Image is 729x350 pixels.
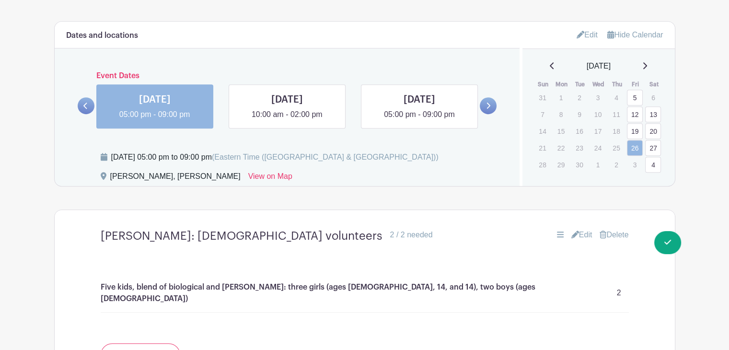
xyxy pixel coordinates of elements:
a: Edit [577,27,598,43]
a: 12 [627,106,643,122]
p: 30 [571,157,587,172]
p: 21 [534,140,550,155]
p: 2 [617,287,621,299]
p: 18 [608,124,624,139]
th: Mon [553,80,571,89]
p: 3 [627,157,643,172]
th: Wed [590,80,608,89]
p: 2 [571,90,587,105]
th: Tue [571,80,590,89]
span: [DATE] [587,60,611,72]
p: 31 [534,90,550,105]
p: 11 [608,107,624,122]
a: Hide Calendar [607,31,663,39]
h6: Dates and locations [66,31,138,40]
th: Fri [626,80,645,89]
p: Five kids, blend of biological and [PERSON_NAME]: three girls (ages [DEMOGRAPHIC_DATA], 14, and 1... [101,281,617,304]
p: 10 [590,107,606,122]
p: 1 [590,157,606,172]
p: 15 [553,124,569,139]
a: 19 [627,123,643,139]
p: 29 [553,157,569,172]
span: (Eastern Time ([GEOGRAPHIC_DATA] & [GEOGRAPHIC_DATA])) [212,153,439,161]
p: 2 [608,157,624,172]
p: 23 [571,140,587,155]
p: 14 [534,124,550,139]
p: 3 [590,90,606,105]
th: Sat [645,80,663,89]
div: 2 / 2 needed [390,229,433,241]
a: 27 [645,140,661,156]
p: 22 [553,140,569,155]
a: 4 [645,157,661,173]
h4: [PERSON_NAME]: [DEMOGRAPHIC_DATA] volunteers [101,229,382,243]
p: 8 [553,107,569,122]
div: [PERSON_NAME], [PERSON_NAME] [110,171,241,186]
p: 6 [645,90,661,105]
a: 26 [627,140,643,156]
th: Thu [608,80,626,89]
p: 1 [553,90,569,105]
a: 5 [627,90,643,105]
a: 13 [645,106,661,122]
p: 16 [571,124,587,139]
p: 4 [608,90,624,105]
a: View on Map [248,171,292,186]
a: 20 [645,123,661,139]
div: [DATE] 05:00 pm to 09:00 pm [111,152,439,163]
p: 9 [571,107,587,122]
a: Edit [571,229,592,241]
p: 7 [534,107,550,122]
p: 17 [590,124,606,139]
th: Sun [534,80,553,89]
p: 28 [534,157,550,172]
p: 25 [608,140,624,155]
p: 24 [590,140,606,155]
h6: Event Dates [94,71,480,81]
a: Delete [600,229,628,241]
